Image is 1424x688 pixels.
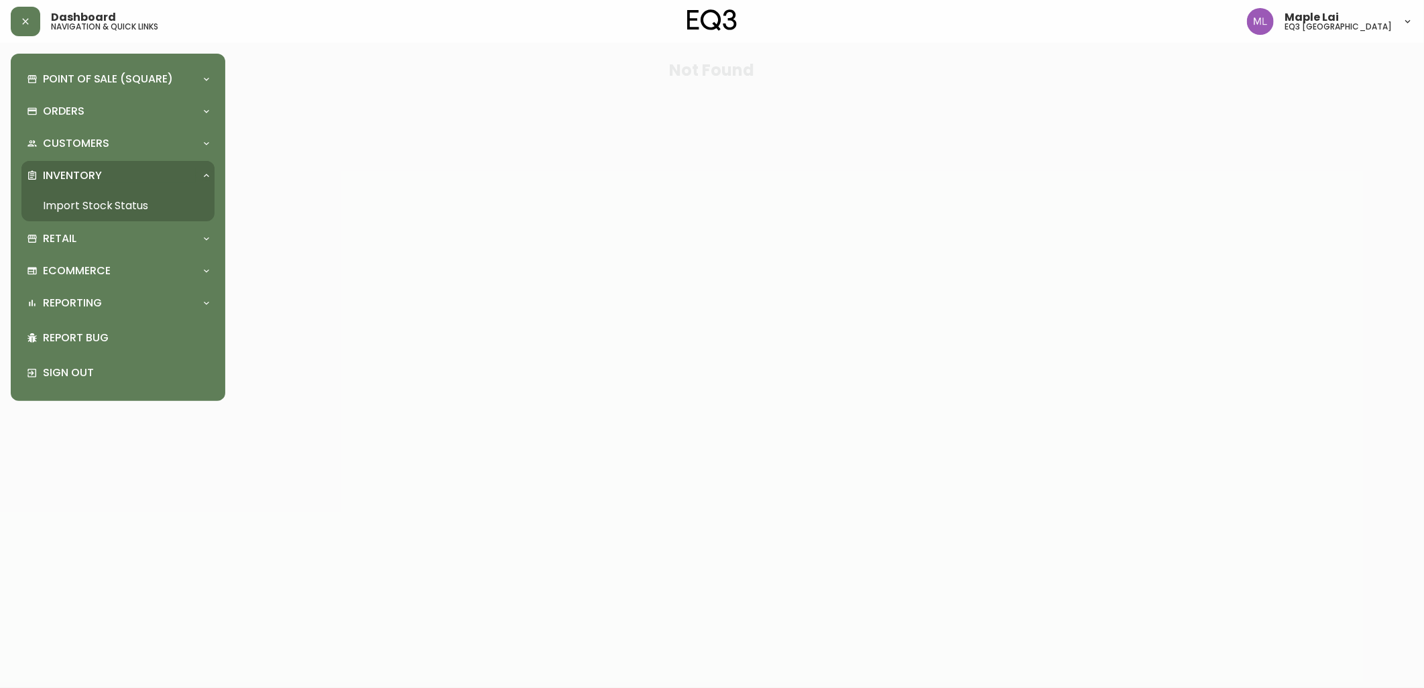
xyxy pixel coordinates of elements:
[1285,12,1339,23] span: Maple Lai
[21,97,215,126] div: Orders
[43,264,111,278] p: Ecommerce
[1247,8,1274,35] img: 61e28cffcf8cc9f4e300d877dd684943
[1285,23,1392,31] h5: eq3 [GEOGRAPHIC_DATA]
[21,256,215,286] div: Ecommerce
[43,72,173,87] p: Point of Sale (Square)
[21,190,215,221] a: Import Stock Status
[43,231,76,246] p: Retail
[43,331,209,345] p: Report Bug
[51,12,116,23] span: Dashboard
[687,9,737,31] img: logo
[21,161,215,190] div: Inventory
[21,288,215,318] div: Reporting
[43,296,102,310] p: Reporting
[21,224,215,253] div: Retail
[21,64,215,94] div: Point of Sale (Square)
[43,104,84,119] p: Orders
[21,355,215,390] div: Sign Out
[43,168,102,183] p: Inventory
[43,136,109,151] p: Customers
[51,23,158,31] h5: navigation & quick links
[43,365,209,380] p: Sign Out
[21,129,215,158] div: Customers
[21,321,215,355] div: Report Bug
